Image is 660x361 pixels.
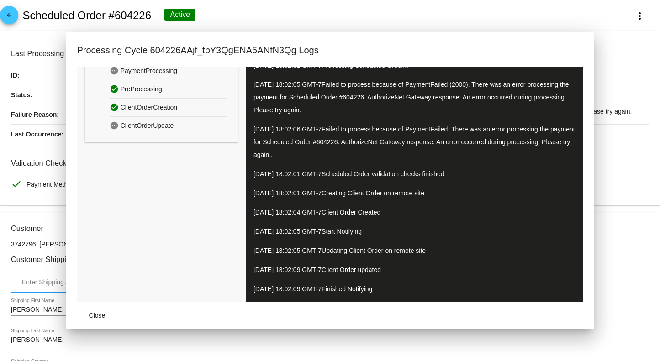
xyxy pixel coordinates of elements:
mat-icon: check [11,178,22,189]
p: ID: [11,66,170,85]
p: [DATE] 18:02:01 GMT-7 [253,167,575,180]
span: Updating Client Order on remote site [322,247,426,254]
h3: Validation Checks [11,159,649,167]
p: [DATE] 18:02:09 GMT-7 [253,283,575,295]
input: Shipping Last Name [11,336,93,344]
div: Active [164,9,195,21]
div: Attempt #1(Latest) [85,62,238,141]
span: ClientOrderUpdate [121,119,174,133]
span: Creating Client Order on remote site [322,189,424,197]
span: Failed to process because of PaymentFailed. There was an error processing the payment for Schedul... [253,126,575,158]
p: [DATE] 18:02:04 GMT-7 [253,206,575,219]
h3: Customer Shipping [11,255,649,264]
span: Start Notifying [322,228,362,235]
span: Client Order updated [322,266,381,273]
mat-icon: check_circle [110,100,121,114]
span: ClientOrderCreation [121,100,178,115]
p: [DATE] 18:02:06 GMT-7 [253,123,575,161]
p: [DATE] 18:02:05 GMT-7 [253,244,575,257]
span: PreProcessing [121,82,162,96]
h3: Last Processing Cycle [11,49,649,58]
mat-icon: pending [110,119,121,132]
mat-icon: check_circle [110,82,121,95]
p: [DATE] 18:02:05 GMT-7 [253,78,575,116]
p: Status: [11,85,170,105]
span: PaymentProcessing [121,64,178,78]
p: Last Occurrence: [11,125,170,144]
div: Enter Shipping Address [22,278,89,286]
p: [DATE] 18:02:01 GMT-7 [253,187,575,199]
button: Close dialog [77,307,117,324]
p: 3742796: [PERSON_NAME] [PERSON_NAME][EMAIL_ADDRESS][DOMAIN_NAME] [11,241,649,248]
mat-icon: more_vert [634,10,645,21]
input: Shipping First Name [11,306,93,314]
p: [DATE] 18:02:05 GMT-7 [253,225,575,238]
h1: Processing Cycle 604226AAjf_tbY3QgENA5ANfN3Qg Logs [77,43,319,58]
mat-icon: pending [110,64,121,77]
p: Failure Reason: [11,105,170,124]
p: [DATE] 18:02:09 GMT-7 [253,263,575,276]
span: Failed to process because of PaymentFailed (2000). There was an error processing the payment for ... [253,81,569,114]
span: Scheduled Order validation checks finished [322,170,444,178]
span: Payment Method set [26,175,85,194]
h3: Customer [11,224,649,233]
h2: Scheduled Order #604226 [22,9,151,22]
span: Close [89,312,106,319]
mat-icon: arrow_back [4,12,15,23]
span: Finished Notifying [322,285,372,293]
span: Client Order Created [322,209,380,216]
